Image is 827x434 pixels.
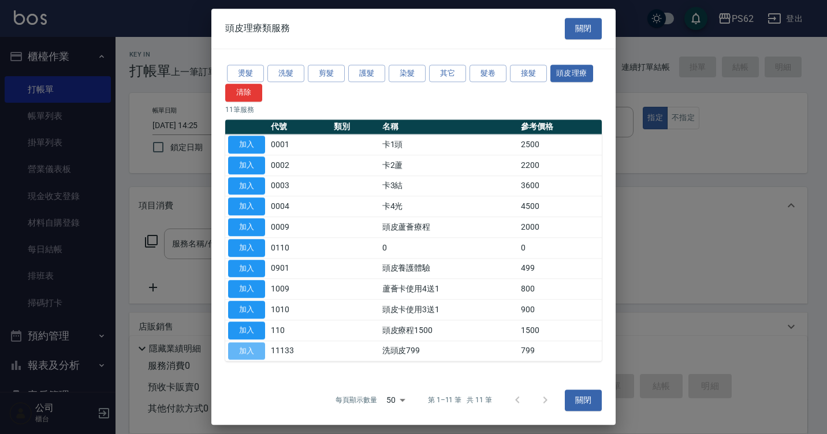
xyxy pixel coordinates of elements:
[379,279,519,300] td: 蘆薈卡使用4送1
[379,217,519,238] td: 頭皮蘆薈療程
[379,320,519,341] td: 頭皮療程1500
[228,301,265,319] button: 加入
[379,134,519,155] td: 卡1頭
[228,239,265,257] button: 加入
[428,395,492,406] p: 第 1–11 筆 共 11 筆
[379,258,519,279] td: 頭皮養護體驗
[518,320,602,341] td: 1500
[225,84,262,102] button: 清除
[225,104,602,115] p: 11 筆服務
[379,175,519,196] td: 卡3結
[268,175,331,196] td: 0003
[379,155,519,176] td: 卡2蘆
[228,136,265,154] button: 加入
[518,175,602,196] td: 3600
[470,65,506,83] button: 髮卷
[518,217,602,238] td: 2000
[565,390,602,411] button: 關閉
[228,260,265,278] button: 加入
[228,198,265,216] button: 加入
[227,65,264,83] button: 燙髮
[268,279,331,300] td: 1009
[268,134,331,155] td: 0001
[389,65,426,83] button: 染髮
[228,321,265,339] button: 加入
[268,320,331,341] td: 110
[518,119,602,134] th: 參考價格
[228,177,265,195] button: 加入
[518,341,602,361] td: 799
[268,238,331,259] td: 0110
[382,385,409,416] div: 50
[518,258,602,279] td: 499
[518,155,602,176] td: 2200
[518,196,602,217] td: 4500
[268,119,331,134] th: 代號
[228,156,265,174] button: 加入
[336,395,377,406] p: 每頁顯示數量
[228,342,265,360] button: 加入
[518,300,602,320] td: 900
[348,65,385,83] button: 護髮
[268,341,331,361] td: 11133
[550,65,593,83] button: 頭皮理療
[268,258,331,279] td: 0901
[267,65,304,83] button: 洗髮
[379,238,519,259] td: 0
[225,23,290,35] span: 頭皮理療類服務
[379,300,519,320] td: 頭皮卡使用3送1
[379,341,519,361] td: 洗頭皮799
[429,65,466,83] button: 其它
[268,300,331,320] td: 1010
[268,196,331,217] td: 0004
[268,217,331,238] td: 0009
[379,119,519,134] th: 名稱
[518,134,602,155] td: 2500
[379,196,519,217] td: 卡4光
[518,279,602,300] td: 800
[308,65,345,83] button: 剪髮
[331,119,379,134] th: 類別
[510,65,547,83] button: 接髮
[228,218,265,236] button: 加入
[228,280,265,298] button: 加入
[268,155,331,176] td: 0002
[565,18,602,39] button: 關閉
[518,238,602,259] td: 0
